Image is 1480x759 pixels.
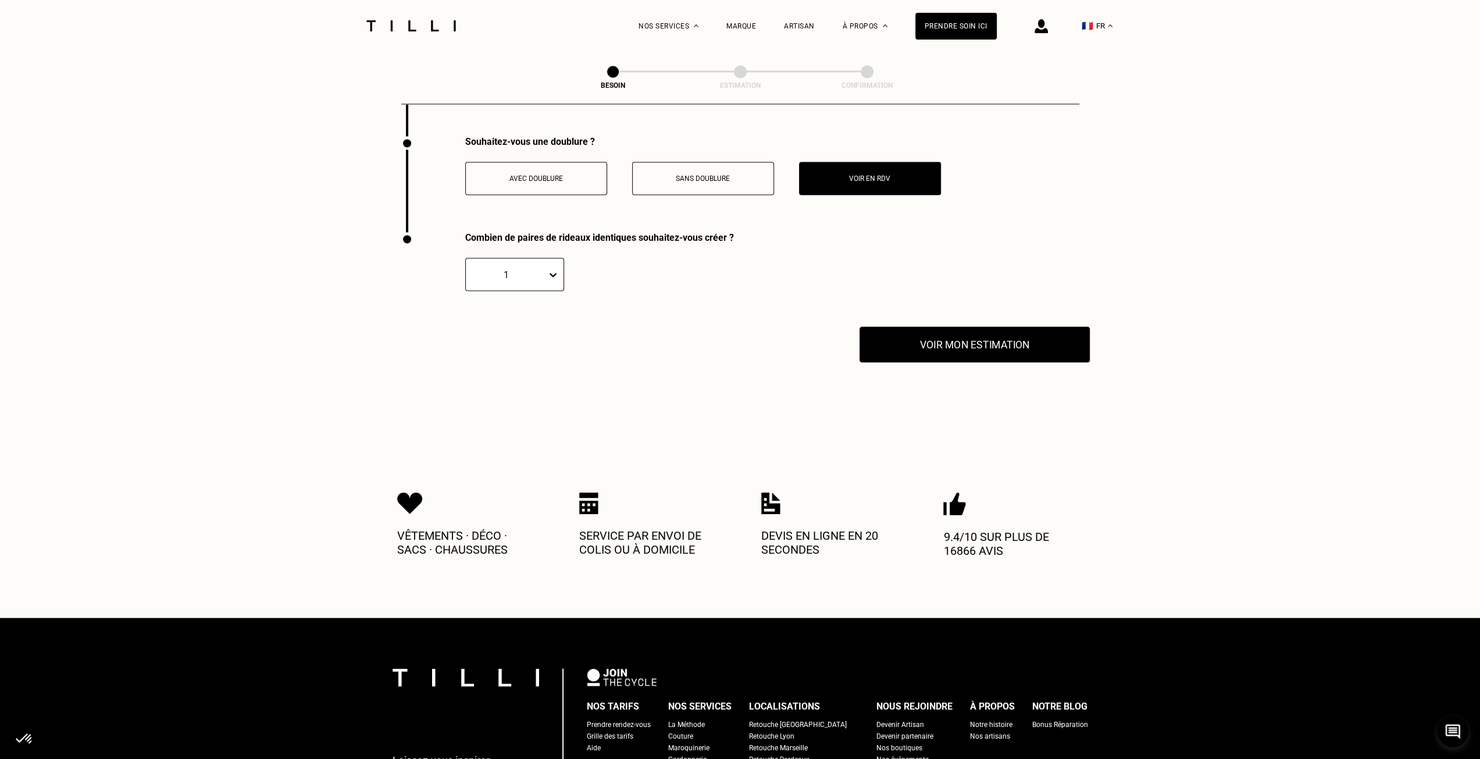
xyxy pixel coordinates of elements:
a: Aide [587,742,601,753]
button: Voir en RDV [799,162,941,195]
span: Voir en RDV [849,174,890,183]
img: logo Tilli [393,668,539,686]
img: Icon [579,492,598,514]
a: La Méthode [668,718,705,730]
img: Menu déroulant [694,24,698,27]
img: icône connexion [1035,19,1048,33]
span: Sans doublure [676,174,730,183]
a: Prendre rendez-vous [587,718,651,730]
div: Nous rejoindre [876,697,953,715]
a: Maroquinerie [668,742,709,753]
div: Nos services [668,697,732,715]
div: À propos [970,697,1015,715]
div: Besoin [555,81,671,90]
a: Retouche Marseille [749,742,808,753]
a: Devenir partenaire [876,730,933,742]
div: Notre blog [1032,697,1087,715]
div: Localisations [749,697,820,715]
span: 🇫🇷 [1082,20,1093,31]
div: Estimation [682,81,798,90]
a: Couture [668,730,693,742]
a: Prendre soin ici [915,13,997,40]
button: Sans doublure [632,162,774,195]
p: 9.4/10 sur plus de 16866 avis [943,529,1083,557]
p: Devis en ligne en 20 secondes [761,528,901,556]
a: Nos boutiques [876,742,922,753]
a: Nos artisans [970,730,1010,742]
p: Service par envoi de colis ou à domicile [579,528,719,556]
a: Retouche Lyon [749,730,794,742]
img: logo Join The Cycle [587,668,657,686]
a: Marque [726,22,756,30]
p: Vêtements · Déco · Sacs · Chaussures [397,528,537,556]
button: Avec doublure [465,162,607,195]
img: menu déroulant [1108,24,1112,27]
img: Icon [397,492,423,514]
div: Nos tarifs [587,697,639,715]
a: Notre histoire [970,718,1012,730]
span: Avec doublure [509,174,563,183]
div: Souhaitez-vous une doublure ? [465,136,941,147]
img: Logo du service de couturière Tilli [362,20,460,31]
img: Icon [761,492,780,514]
a: Artisan [784,22,815,30]
div: Combien de paires de rideaux identiques souhaitez-vous créer ? [465,232,734,243]
a: Retouche [GEOGRAPHIC_DATA] [749,718,847,730]
a: Bonus Réparation [1032,718,1088,730]
button: Voir mon estimation [860,326,1090,362]
div: Confirmation [809,81,925,90]
img: Menu déroulant à propos [883,24,887,27]
a: Devenir Artisan [876,718,924,730]
a: Grille des tarifs [587,730,633,742]
img: Icon [943,492,966,515]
